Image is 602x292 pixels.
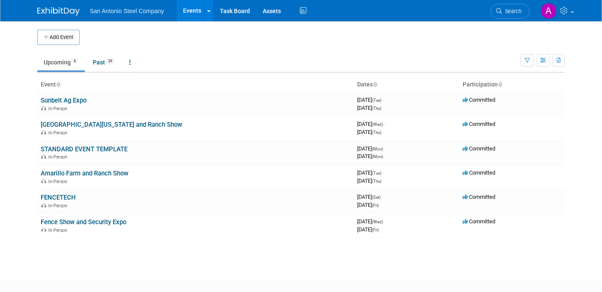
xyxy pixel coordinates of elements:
[373,81,377,88] a: Sort by Start Date
[463,97,495,103] span: Committed
[41,121,182,128] a: [GEOGRAPHIC_DATA][US_STATE] and Ranch Show
[372,130,381,135] span: (Thu)
[71,58,78,64] span: 6
[37,30,80,45] button: Add Event
[372,122,383,127] span: (Wed)
[357,226,379,233] span: [DATE]
[357,194,383,200] span: [DATE]
[357,97,384,103] span: [DATE]
[463,170,495,176] span: Committed
[372,195,380,200] span: (Sat)
[48,130,70,136] span: In-Person
[48,203,70,209] span: In-Person
[357,129,381,135] span: [DATE]
[498,81,502,88] a: Sort by Participation Type
[41,228,46,232] img: In-Person Event
[41,170,128,177] a: Amarillo Farm and Ranch Show
[37,54,85,70] a: Upcoming6
[105,58,115,64] span: 29
[382,194,383,200] span: -
[48,228,70,233] span: In-Person
[383,170,384,176] span: -
[463,121,495,127] span: Committed
[48,154,70,160] span: In-Person
[463,194,495,200] span: Committed
[56,81,60,88] a: Sort by Event Name
[37,7,80,16] img: ExhibitDay
[357,153,383,159] span: [DATE]
[372,179,381,184] span: (Thu)
[491,4,530,19] a: Search
[41,97,86,104] a: Sunbelt Ag Expo
[372,147,383,151] span: (Mon)
[41,203,46,207] img: In-Person Event
[384,121,386,127] span: -
[357,178,381,184] span: [DATE]
[41,179,46,183] img: In-Person Event
[41,154,46,159] img: In-Person Event
[354,78,459,92] th: Dates
[463,145,495,152] span: Committed
[541,3,557,19] img: Ashton Rugh
[357,105,381,111] span: [DATE]
[372,220,383,224] span: (Wed)
[384,145,386,152] span: -
[357,218,386,225] span: [DATE]
[357,170,384,176] span: [DATE]
[357,121,386,127] span: [DATE]
[48,106,70,111] span: In-Person
[372,106,381,111] span: (Thu)
[90,8,164,14] span: San Antonio Steel Company
[384,218,386,225] span: -
[41,106,46,110] img: In-Person Event
[41,145,128,153] a: STANDARD EVENT TEMPLATE
[459,78,565,92] th: Participation
[357,202,379,208] span: [DATE]
[41,194,76,201] a: FENCETECH
[372,228,379,232] span: (Fri)
[41,218,126,226] a: Fence Show and Security Expo
[86,54,121,70] a: Past29
[372,203,379,208] span: (Fri)
[463,218,495,225] span: Committed
[41,130,46,134] img: In-Person Event
[372,98,381,103] span: (Tue)
[372,154,383,159] span: (Mon)
[383,97,384,103] span: -
[502,8,522,14] span: Search
[357,145,386,152] span: [DATE]
[372,171,381,175] span: (Tue)
[37,78,354,92] th: Event
[48,179,70,184] span: In-Person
